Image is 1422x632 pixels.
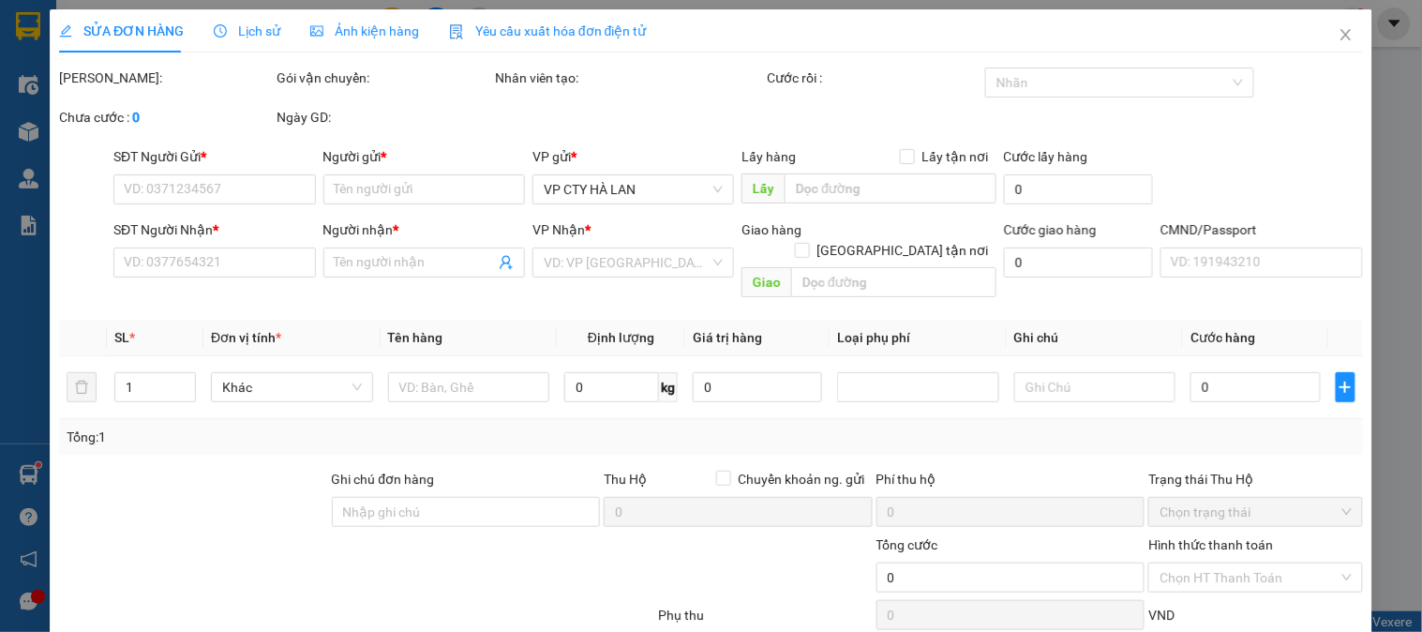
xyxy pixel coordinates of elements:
[499,255,514,270] span: user-add
[1320,9,1372,62] button: Close
[768,68,981,88] div: Cước rồi :
[810,240,996,261] span: [GEOGRAPHIC_DATA] tận nơi
[59,107,273,128] div: Chưa cước :
[792,267,996,297] input: Dọc đường
[132,110,140,125] b: 0
[449,24,464,39] img: icon
[1004,222,1097,237] label: Cước giao hàng
[1160,498,1351,526] span: Chọn trạng thái
[1148,608,1175,623] span: VND
[693,330,762,345] span: Giá trị hàng
[323,219,525,240] div: Người nhận
[1160,219,1362,240] div: CMND/Passport
[1004,248,1154,278] input: Cước giao hàng
[876,469,1145,497] div: Phí thu hộ
[1004,174,1154,204] input: Cước lấy hàng
[742,149,797,164] span: Lấy hàng
[214,23,280,38] span: Lịch sử
[544,175,723,203] span: VP CTY HÀ LAN
[1148,469,1362,489] div: Trạng thái Thu Hộ
[830,320,1007,356] th: Loại phụ phí
[222,373,362,401] span: Khác
[1014,372,1176,402] input: Ghi Chú
[532,146,734,167] div: VP gửi
[310,24,323,38] span: picture
[588,330,654,345] span: Định lượng
[67,372,97,402] button: delete
[388,372,550,402] input: VD: Bàn, Ghế
[786,173,996,203] input: Dọc đường
[659,372,678,402] span: kg
[323,146,525,167] div: Người gửi
[731,469,873,489] span: Chuyển khoản ng. gửi
[114,330,129,345] span: SL
[1339,27,1354,42] span: close
[113,219,315,240] div: SĐT Người Nhận
[1148,537,1273,552] label: Hình thức thanh toán
[59,23,184,38] span: SỬA ĐƠN HÀNG
[915,146,996,167] span: Lấy tận nơi
[876,537,938,552] span: Tổng cước
[211,330,281,345] span: Đơn vị tính
[742,267,792,297] span: Giao
[1337,380,1355,395] span: plus
[59,24,72,38] span: edit
[532,222,585,237] span: VP Nhận
[277,68,491,88] div: Gói vận chuyển:
[604,472,647,487] span: Thu Hộ
[1190,330,1255,345] span: Cước hàng
[449,23,647,38] span: Yêu cầu xuất hóa đơn điện tử
[1007,320,1184,356] th: Ghi chú
[1004,149,1088,164] label: Cước lấy hàng
[332,472,435,487] label: Ghi chú đơn hàng
[214,24,227,38] span: clock-circle
[495,68,764,88] div: Nhân viên tạo:
[332,497,601,527] input: Ghi chú đơn hàng
[742,173,786,203] span: Lấy
[277,107,491,128] div: Ngày GD:
[113,146,315,167] div: SĐT Người Gửi
[742,222,802,237] span: Giao hàng
[388,330,443,345] span: Tên hàng
[59,68,273,88] div: [PERSON_NAME]:
[1336,372,1355,402] button: plus
[310,23,419,38] span: Ảnh kiện hàng
[67,427,550,447] div: Tổng: 1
